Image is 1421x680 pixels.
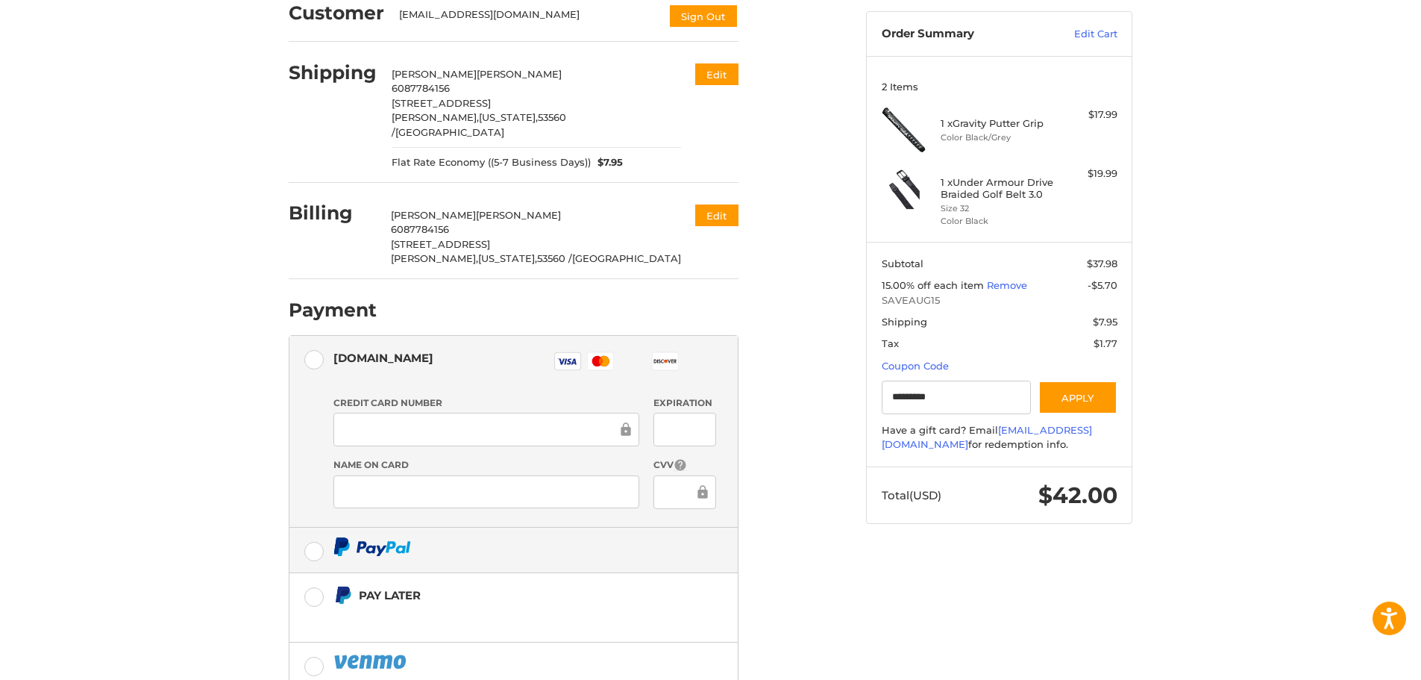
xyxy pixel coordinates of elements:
[392,68,477,80] span: [PERSON_NAME]
[333,346,433,370] div: [DOMAIN_NAME]
[477,68,562,80] span: [PERSON_NAME]
[1038,381,1117,414] button: Apply
[392,97,491,109] span: [STREET_ADDRESS]
[333,537,411,556] img: PayPal icon
[333,586,352,605] img: Pay Later icon
[359,583,644,608] div: Pay Later
[479,111,538,123] span: [US_STATE],
[695,63,738,85] button: Edit
[478,252,537,264] span: [US_STATE],
[882,258,923,269] span: Subtotal
[399,7,654,28] div: [EMAIL_ADDRESS][DOMAIN_NAME]
[391,223,449,235] span: 6087784156
[391,238,490,250] span: [STREET_ADDRESS]
[1058,166,1117,181] div: $19.99
[1038,481,1117,509] span: $42.00
[333,458,639,472] label: Name on Card
[289,202,376,225] h2: Billing
[882,316,927,328] span: Shipping
[882,279,987,291] span: 15.00% off each item
[392,111,479,123] span: [PERSON_NAME],
[987,279,1027,291] a: Remove
[882,488,941,502] span: Total (USD)
[392,155,591,170] span: Flat Rate Economy ((5-7 Business Days))
[572,252,681,264] span: [GEOGRAPHIC_DATA]
[941,176,1055,201] h4: 1 x Under Armour Drive Braided Golf Belt 3.0
[1087,258,1117,269] span: $37.98
[882,81,1117,93] h3: 2 Items
[1088,279,1117,291] span: -$5.70
[395,126,504,138] span: [GEOGRAPHIC_DATA]
[882,381,1032,414] input: Gift Certificate or Coupon Code
[391,252,478,264] span: [PERSON_NAME],
[476,209,561,221] span: [PERSON_NAME]
[1093,316,1117,328] span: $7.95
[1298,640,1421,680] iframe: Google Customer Reviews
[1042,27,1117,42] a: Edit Cart
[333,396,639,410] label: Credit Card Number
[653,396,715,410] label: Expiration
[941,215,1055,228] li: Color Black
[941,131,1055,144] li: Color Black/Grey
[882,27,1042,42] h3: Order Summary
[941,117,1055,129] h4: 1 x Gravity Putter Grip
[882,360,949,372] a: Coupon Code
[289,299,377,322] h2: Payment
[391,209,476,221] span: [PERSON_NAME]
[1058,107,1117,122] div: $17.99
[941,202,1055,215] li: Size 32
[882,337,899,349] span: Tax
[537,252,572,264] span: 53560 /
[289,61,377,84] h2: Shipping
[392,111,566,138] span: 53560 /
[333,611,645,624] iframe: PayPal Message 1
[1094,337,1117,349] span: $1.77
[695,205,738,226] button: Edit
[653,458,715,472] label: CVV
[591,155,624,170] span: $7.95
[668,4,738,28] button: Sign Out
[392,82,450,94] span: 6087784156
[289,1,384,25] h2: Customer
[333,652,410,671] img: PayPal icon
[882,293,1117,308] span: SAVEAUG15
[882,423,1117,452] div: Have a gift card? Email for redemption info.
